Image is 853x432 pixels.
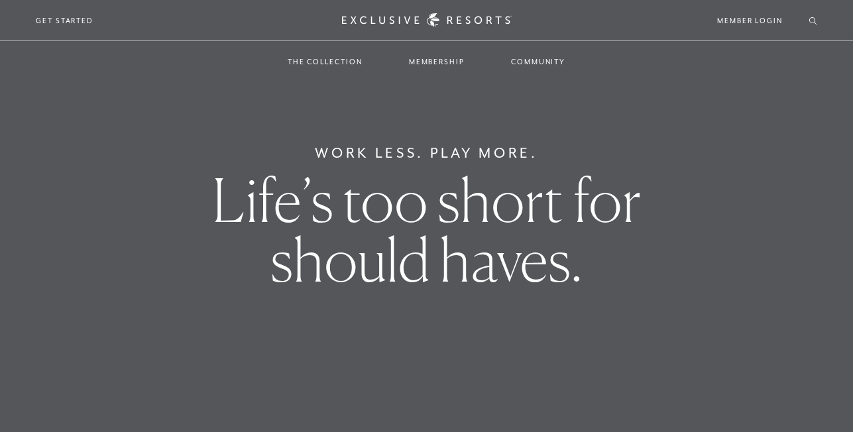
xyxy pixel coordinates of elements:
[498,42,579,81] a: Community
[36,15,93,27] a: Get Started
[149,170,704,290] h1: Life’s too short for should haves.
[315,142,538,164] h6: Work Less. Play More.
[717,15,783,27] a: Member Login
[396,42,478,81] a: Membership
[274,42,376,81] a: The Collection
